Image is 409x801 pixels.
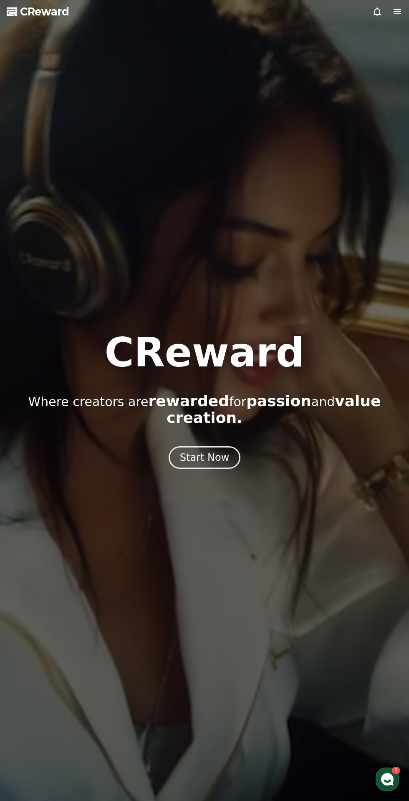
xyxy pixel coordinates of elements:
[104,333,304,373] h1: CReward
[85,264,88,271] span: 1
[55,265,108,286] a: 1Messages
[108,265,160,286] a: Settings
[7,5,69,18] a: CReward
[246,392,311,409] span: passion
[169,446,241,469] button: Start Now
[124,277,144,284] span: Settings
[3,265,55,286] a: Home
[20,5,69,18] span: CReward
[180,451,230,464] div: Start Now
[21,277,36,284] span: Home
[149,392,229,409] span: rewarded
[167,392,381,426] span: value creation.
[169,455,241,463] a: Start Now
[69,278,94,285] span: Messages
